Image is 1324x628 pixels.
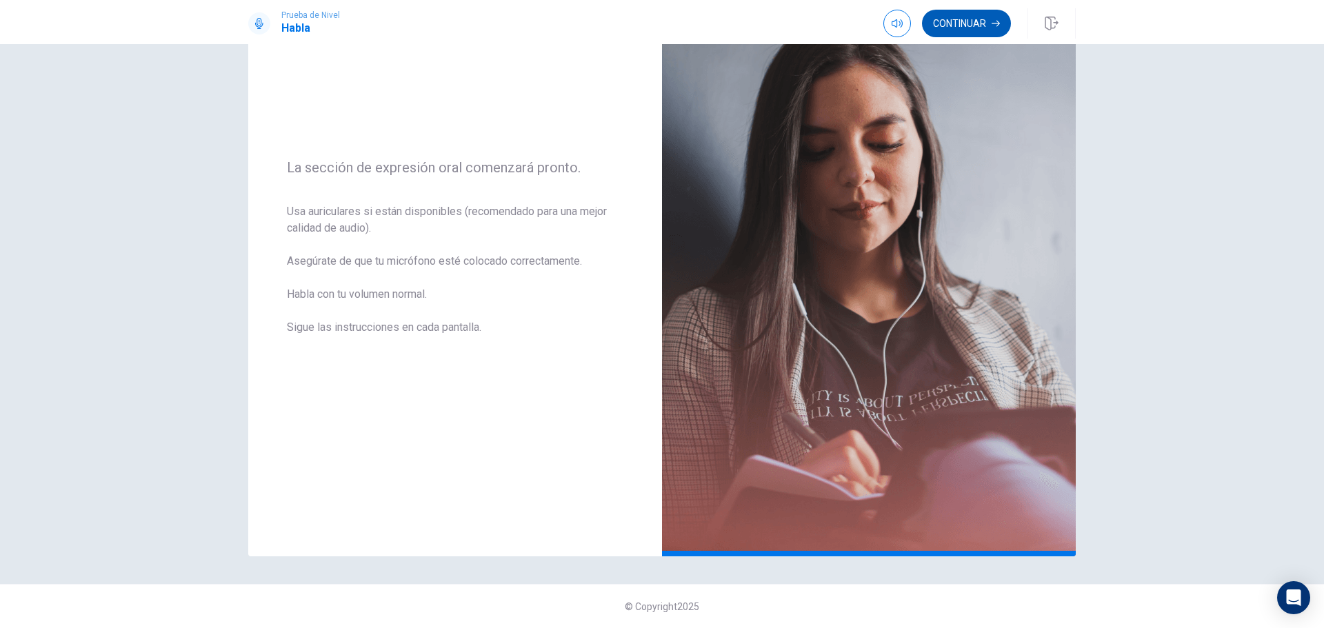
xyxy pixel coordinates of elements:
button: Continuar [922,10,1011,37]
div: Open Intercom Messenger [1277,581,1310,614]
span: © Copyright 2025 [625,601,699,612]
span: La sección de expresión oral comenzará pronto. [287,159,623,176]
h1: Habla [281,20,340,37]
span: Usa auriculares si están disponibles (recomendado para una mejor calidad de audio). Asegúrate de ... [287,203,623,352]
span: Prueba de Nivel [281,10,340,20]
